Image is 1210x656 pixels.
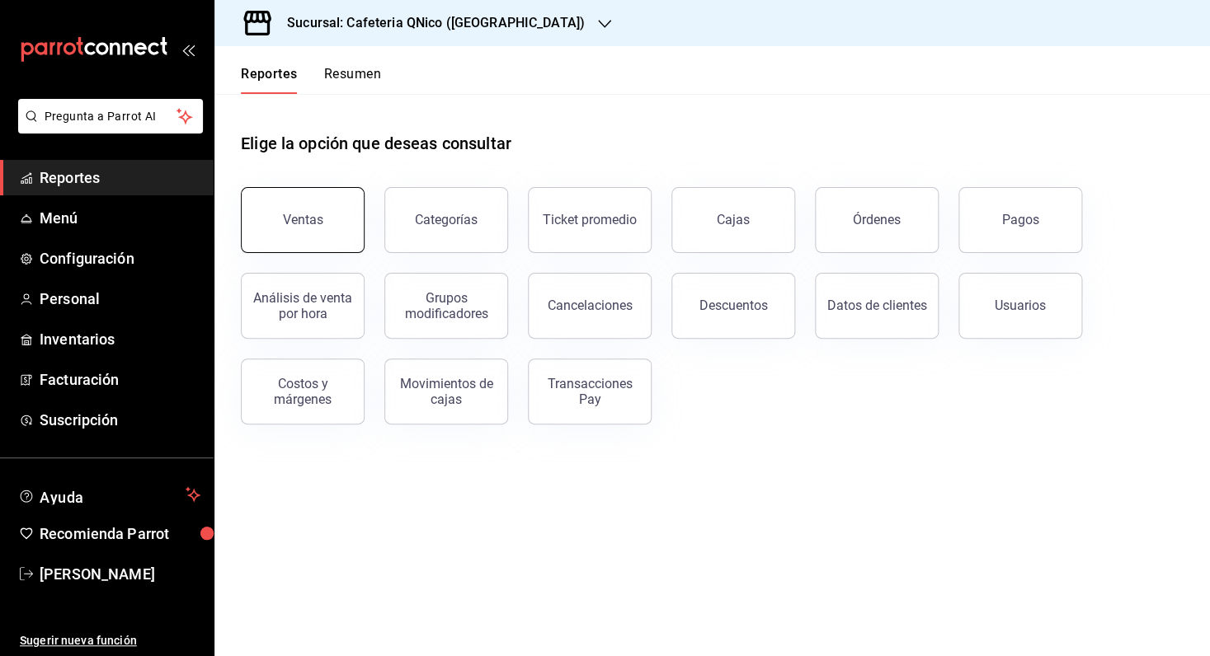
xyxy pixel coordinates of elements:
[815,187,939,253] button: Órdenes
[671,187,795,253] a: Cajas
[40,485,179,504] span: Ayuda
[241,187,365,253] button: Ventas
[40,247,200,269] span: Configuración
[241,273,365,339] button: Análisis de venta por hora
[18,99,203,134] button: Pregunta a Parrot AI
[40,288,200,310] span: Personal
[40,409,200,431] span: Suscripción
[40,166,200,189] span: Reportes
[45,108,177,125] span: Pregunta a Parrot AI
[283,212,323,227] div: Ventas
[384,358,508,424] button: Movimientos de cajas
[671,273,795,339] button: Descuentos
[853,212,901,227] div: Órdenes
[995,298,1046,313] div: Usuarios
[528,187,652,253] button: Ticket promedio
[415,212,478,227] div: Categorías
[528,273,652,339] button: Cancelaciones
[1002,212,1039,227] div: Pagos
[395,290,497,321] div: Grupos modificadores
[539,376,641,407] div: Transacciones Pay
[40,207,200,229] span: Menú
[699,298,768,313] div: Descuentos
[241,358,365,424] button: Costos y márgenes
[543,212,637,227] div: Ticket promedio
[958,273,1082,339] button: Usuarios
[40,563,200,585] span: [PERSON_NAME]
[324,66,381,94] button: Resumen
[528,358,652,424] button: Transacciones Pay
[40,328,200,350] span: Inventarios
[717,210,751,230] div: Cajas
[20,632,200,649] span: Sugerir nueva función
[827,298,927,313] div: Datos de clientes
[181,43,195,56] button: open_drawer_menu
[958,187,1082,253] button: Pagos
[40,522,200,545] span: Recomienda Parrot
[252,376,354,407] div: Costos y márgenes
[241,66,298,94] button: Reportes
[548,298,633,313] div: Cancelaciones
[274,13,585,33] h3: Sucursal: Cafeteria QNico ([GEOGRAPHIC_DATA])
[815,273,939,339] button: Datos de clientes
[241,131,511,156] h1: Elige la opción que deseas consultar
[252,290,354,321] div: Análisis de venta por hora
[241,66,381,94] div: navigation tabs
[384,273,508,339] button: Grupos modificadores
[384,187,508,253] button: Categorías
[395,376,497,407] div: Movimientos de cajas
[40,368,200,391] span: Facturación
[12,119,203,137] a: Pregunta a Parrot AI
